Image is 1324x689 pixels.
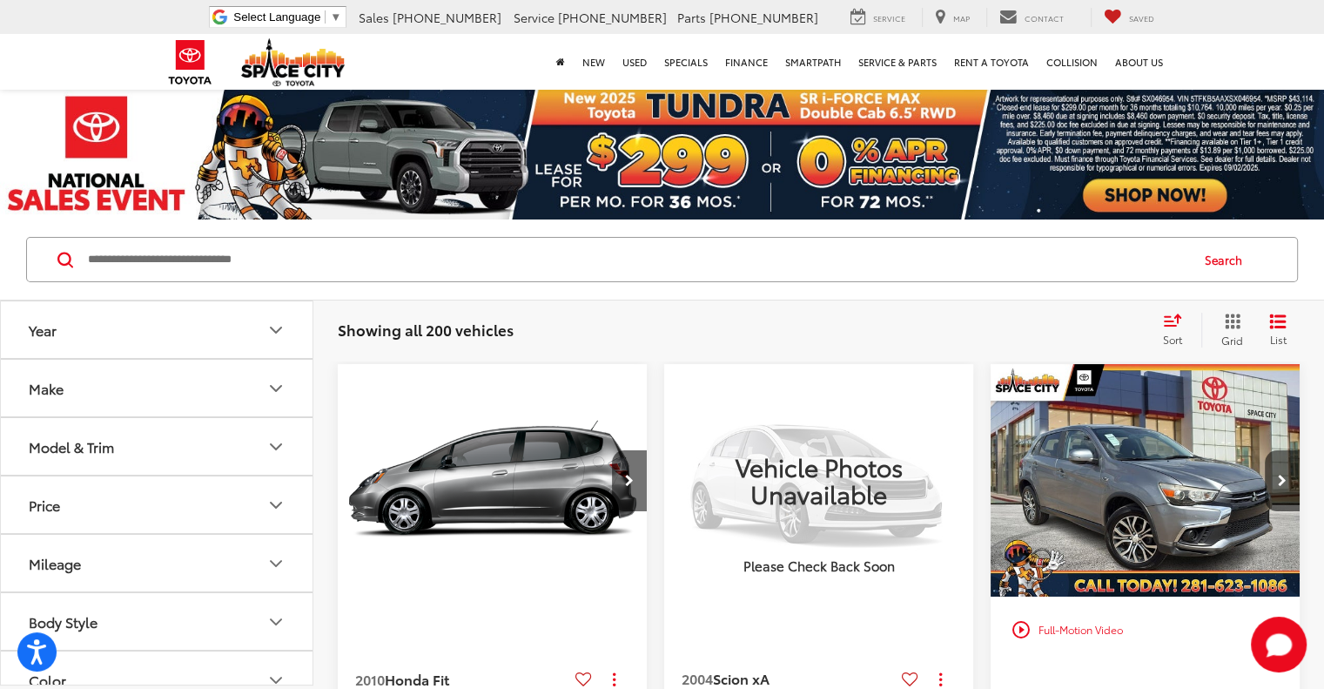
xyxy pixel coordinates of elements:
[1091,8,1167,27] a: My Saved Vehicles
[677,9,706,26] span: Parts
[1163,332,1182,347] span: Sort
[682,669,895,688] a: 2004Scion xA
[29,496,60,513] div: Price
[1251,617,1307,672] svg: Start Chat
[29,555,81,571] div: Mileage
[990,364,1301,598] img: 2018 Mitsubishi Outlander Sport 2.0 ES 4x2
[337,364,649,597] a: 2010 Honda Fit Base FWD2010 Honda Fit Base FWD2010 Honda Fit Base FWD2010 Honda Fit Base FWD
[776,34,850,90] a: SmartPath
[1,360,314,416] button: MakeMake
[558,9,667,26] span: [PHONE_NUMBER]
[664,364,973,596] a: VIEW_DETAILS
[613,672,615,686] span: dropdown dots
[158,34,223,91] img: Toyota
[1038,34,1106,90] a: Collision
[265,436,286,457] div: Model & Trim
[233,10,341,24] a: Select Language​
[990,364,1301,597] div: 2018 Mitsubishi Outlander Sport 2.0 ES 0
[655,34,716,90] a: Specials
[1221,333,1243,348] span: Grid
[574,34,614,90] a: New
[1265,450,1300,511] button: Next image
[359,9,389,26] span: Sales
[325,10,326,24] span: ​
[850,34,945,90] a: Service & Parts
[338,319,514,340] span: Showing all 200 vehicles
[1269,332,1287,347] span: List
[330,10,341,24] span: ▼
[1188,238,1267,281] button: Search
[612,450,647,511] button: Next image
[1201,313,1256,348] button: Grid View
[709,9,818,26] span: [PHONE_NUMBER]
[355,669,385,689] span: 2010
[1,535,314,591] button: MileageMileage
[233,10,320,24] span: Select Language
[939,672,942,686] span: dropdown dots
[265,495,286,516] div: Price
[514,9,554,26] span: Service
[990,364,1301,597] a: 2018 Mitsubishi Outlander Sport 2.0 ES 4x22018 Mitsubishi Outlander Sport 2.0 ES 4x22018 Mitsubis...
[1256,313,1300,348] button: List View
[953,12,970,24] span: Map
[385,669,449,689] span: Honda Fit
[29,438,114,455] div: Model & Trim
[614,34,655,90] a: Used
[1,418,314,475] button: Model & TrimModel & Trim
[86,239,1188,280] input: Search by Make, Model, or Keyword
[548,34,574,90] a: Home
[945,34,1038,90] a: Rent a Toyota
[241,38,346,86] img: Space City Toyota
[922,8,983,27] a: Map
[29,613,97,630] div: Body Style
[682,668,713,688] span: 2004
[873,12,905,24] span: Service
[713,668,770,688] span: Scion xA
[29,321,57,338] div: Year
[337,364,649,597] div: 2010 Honda Fit Base 0
[1129,12,1154,24] span: Saved
[986,8,1077,27] a: Contact
[1154,313,1201,348] button: Select sort value
[664,364,973,596] img: Vehicle Photos Unavailable Please Check Back Soon
[265,553,286,574] div: Mileage
[1106,34,1172,90] a: About Us
[1,593,314,650] button: Body StyleBody Style
[1,301,314,358] button: YearYear
[29,380,64,396] div: Make
[265,611,286,632] div: Body Style
[837,8,918,27] a: Service
[265,378,286,399] div: Make
[1,476,314,533] button: PricePrice
[393,9,501,26] span: [PHONE_NUMBER]
[355,670,568,689] a: 2010Honda Fit
[29,672,66,688] div: Color
[716,34,776,90] a: Finance
[1251,617,1307,672] button: Toggle Chat Window
[265,320,286,341] div: Year
[1025,12,1064,24] span: Contact
[337,364,649,598] img: 2010 Honda Fit Base FWD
